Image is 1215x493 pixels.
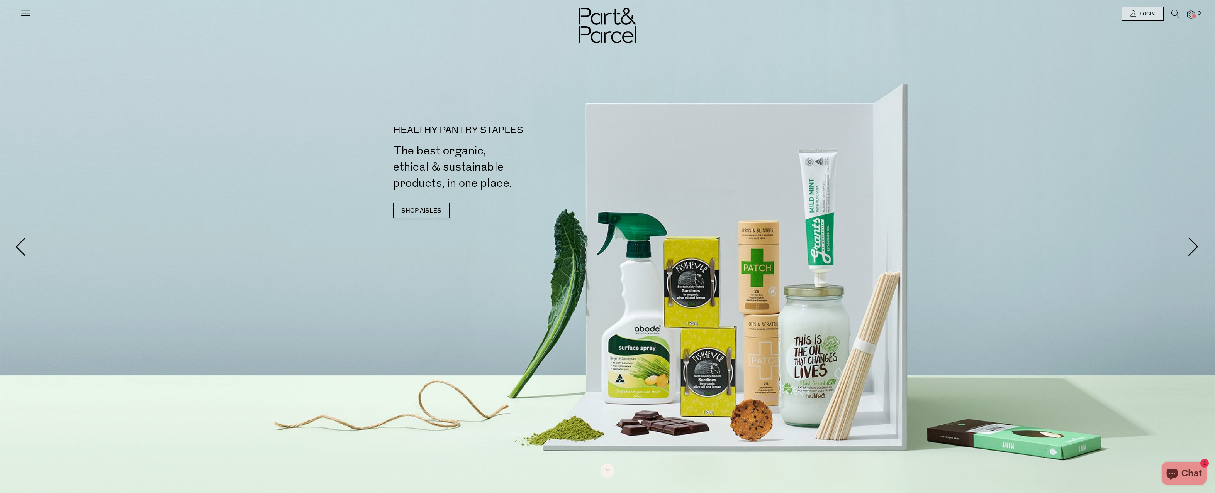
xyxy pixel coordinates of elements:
p: HEALTHY PANTRY STAPLES [393,126,611,135]
span: 0 [1196,10,1203,17]
img: Part&Parcel [579,8,636,43]
span: Login [1138,11,1155,17]
a: SHOP AISLES [393,203,450,218]
h2: The best organic, ethical & sustainable products, in one place. [393,143,611,191]
inbox-online-store-chat: Shopify online store chat [1159,462,1209,487]
a: 0 [1187,10,1195,19]
a: Login [1122,7,1164,21]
